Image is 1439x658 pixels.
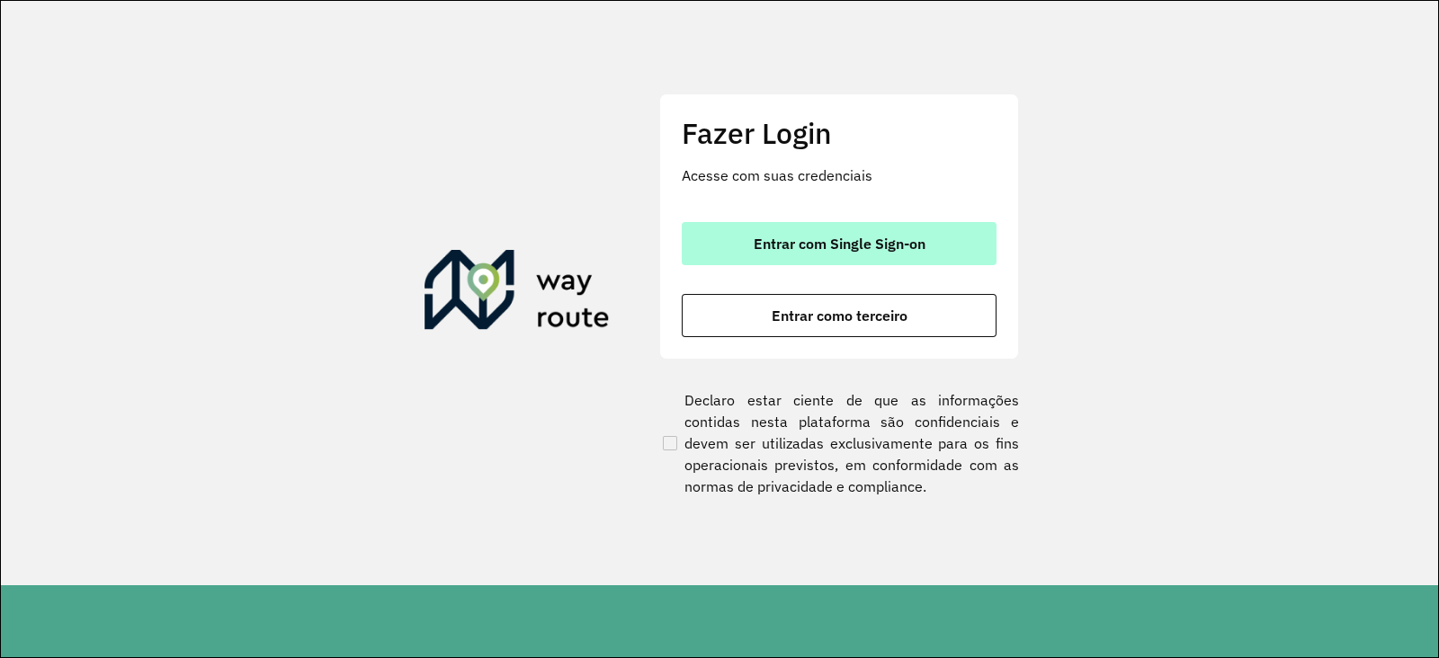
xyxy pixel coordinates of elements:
button: button [682,222,997,265]
label: Declaro estar ciente de que as informações contidas nesta plataforma são confidenciais e devem se... [659,389,1019,497]
p: Acesse com suas credenciais [682,164,997,186]
span: Entrar como terceiro [772,308,907,323]
button: button [682,294,997,337]
span: Entrar com Single Sign-on [754,236,925,251]
img: Roteirizador AmbevTech [425,250,610,336]
h2: Fazer Login [682,116,997,150]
